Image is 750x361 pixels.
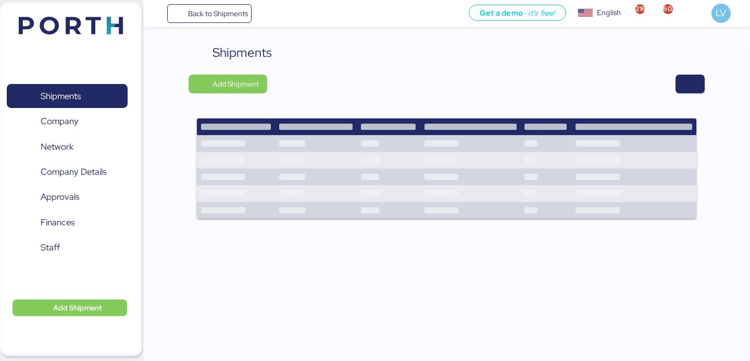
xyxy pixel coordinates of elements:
[41,114,79,129] span: Company
[7,236,128,260] a: Staff
[41,189,79,204] span: Approvals
[7,211,128,235] a: Finances
[716,6,726,20] span: LV
[7,160,128,184] a: Company Details
[12,299,127,316] button: Add Shipment
[41,215,74,230] span: Finances
[597,7,621,18] div: English
[189,75,267,93] button: Add Shipment
[149,5,167,22] button: Menu
[7,110,128,134] a: Company
[7,135,128,159] a: Network
[213,78,259,90] span: Add Shipment
[7,185,128,209] a: Approvals
[188,7,248,20] span: Back to Shipments
[7,84,128,108] a: Shipments
[213,43,272,62] div: Shipments
[41,89,81,104] span: Shipments
[41,164,106,179] span: Company Details
[41,240,60,255] span: Staff
[41,139,73,154] span: Network
[53,302,102,314] span: Add Shipment
[167,4,252,23] a: Back to Shipments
